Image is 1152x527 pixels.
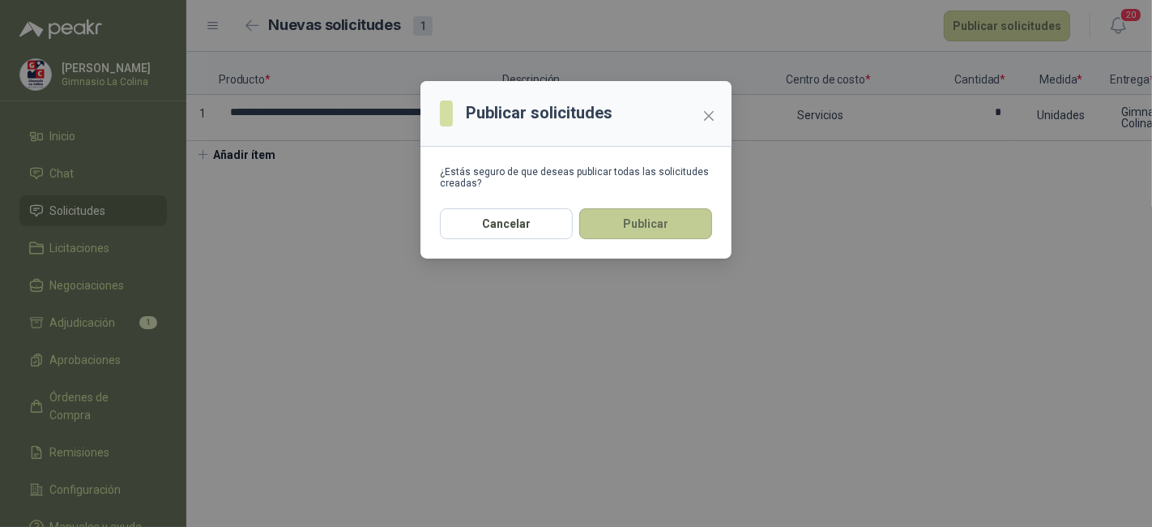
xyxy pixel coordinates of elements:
button: Cancelar [440,208,573,239]
h3: Publicar solicitudes [466,101,612,126]
button: Publicar [579,208,712,239]
div: ¿Estás seguro de que deseas publicar todas las solicitudes creadas? [440,166,712,189]
span: close [702,109,715,122]
button: Close [696,103,722,129]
